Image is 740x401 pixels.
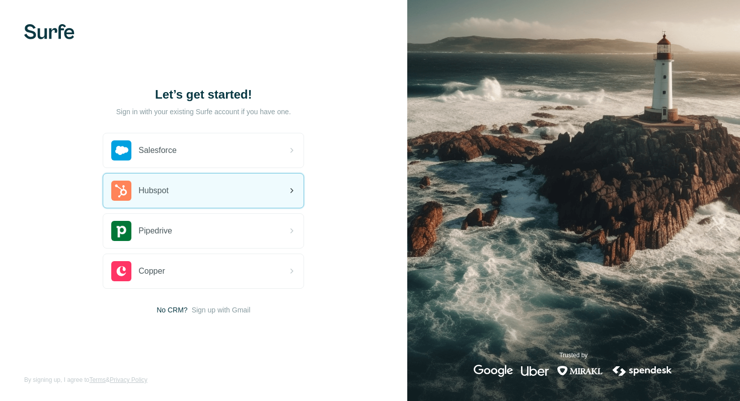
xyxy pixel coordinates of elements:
[24,375,147,384] span: By signing up, I agree to &
[559,351,587,360] p: Trusted by
[192,305,251,315] button: Sign up with Gmail
[521,365,549,377] img: uber's logo
[110,376,147,383] a: Privacy Policy
[611,365,674,377] img: spendesk's logo
[138,225,172,237] span: Pipedrive
[111,261,131,281] img: copper's logo
[557,365,603,377] img: mirakl's logo
[89,376,106,383] a: Terms
[24,24,75,39] img: Surfe's logo
[116,107,291,117] p: Sign in with your existing Surfe account if you have one.
[157,305,187,315] span: No CRM?
[138,185,169,197] span: Hubspot
[111,140,131,161] img: salesforce's logo
[103,87,304,103] h1: Let’s get started!
[111,221,131,241] img: pipedrive's logo
[111,181,131,201] img: hubspot's logo
[474,365,513,377] img: google's logo
[138,144,177,156] span: Salesforce
[138,265,165,277] span: Copper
